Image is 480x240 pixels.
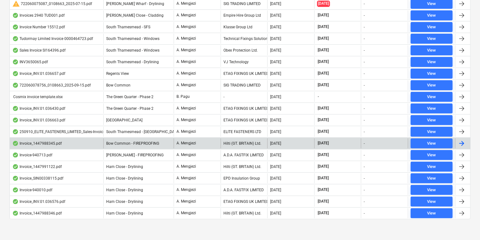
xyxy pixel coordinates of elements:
span: South Thamesmead - Drylining [106,60,159,64]
span: [DATE] [317,106,329,111]
span: [DATE] [317,210,329,216]
div: A.D.A. FASTFIX LIMITED [221,185,268,195]
div: VJ Technology [221,57,268,67]
span: South Thamesmead - Windows [106,36,159,41]
button: View [411,208,453,218]
div: View [427,70,436,77]
div: [DATE] [270,25,281,29]
p: A. Mengjezi [176,1,196,6]
div: OCR finished [12,211,19,216]
span: [DATE] [317,199,329,204]
p: A. Mengjezi [176,82,196,88]
div: [DATE] [270,188,281,192]
div: Tudormay Limited Invoice 0000464723.pdf [12,36,93,41]
button: View [411,173,453,183]
div: OCR finished [12,106,19,111]
div: View [427,210,436,217]
div: Obex Protection Ltd. [221,45,268,55]
div: [DATE] [270,153,281,157]
div: Chat Widget [448,210,480,240]
div: Empire Hire Group Ltd [221,10,268,20]
button: View [411,138,453,148]
div: SIG TRADING LIMITED [221,80,268,90]
p: A. Mengjezi [176,199,196,204]
div: OCR finished [12,48,19,53]
button: View [411,115,453,125]
button: View [411,127,453,137]
p: A. Mengjezi [176,59,196,64]
div: Cosmix invoice template.xlsx [12,95,63,99]
div: [DATE] [270,13,281,18]
div: View [427,175,436,182]
div: Sales Invoice SI164396.pdf [12,48,66,53]
p: A. Mengjezi [176,164,196,169]
div: OCR finished [12,187,19,193]
button: View [411,57,453,67]
div: [DATE] [270,71,281,76]
p: A. Mengjezi [176,71,196,76]
span: - [317,94,320,99]
button: View [411,45,453,55]
div: OCR finished [12,13,19,18]
div: [DATE] [270,130,281,134]
div: Klasse Group Ltd [221,22,268,32]
span: [DATE] [317,176,329,181]
button: View [411,34,453,44]
span: Montgomery - FIREPROOFING [106,153,164,157]
p: A. Mengjezi [176,176,196,181]
span: Montgomery's Wharf - Drylining [106,2,164,6]
div: OCR finished [12,141,19,146]
div: Invoice_1447988345.pdf [12,141,62,146]
div: Technical Fixings Solutions Ltd [221,34,268,44]
div: Invoice_1447988346.pdf [12,211,62,216]
div: View [427,59,436,66]
div: A.D.A. FASTFIX LIMITED [221,150,268,160]
button: View [411,92,453,102]
span: [DATE] [317,47,329,53]
button: View [411,10,453,20]
div: [DATE] [270,83,281,87]
div: Invoice_INV.01.036663.pdf [12,118,65,123]
div: [DATE] [270,36,281,41]
div: View [427,128,436,136]
p: B. Pagu [176,94,190,99]
div: ETAG FIXINGS UK LIMITED [221,197,268,207]
span: Ham Close - Drylining [106,165,143,169]
div: EPD Insulation Group [221,173,268,183]
span: [DATE] [317,59,329,64]
span: [DATE] [317,164,329,169]
button: View [411,185,453,195]
div: ETAG FIXINGS UK LIMITED [221,103,268,114]
span: [DATE] [317,187,329,193]
span: [DATE] [317,141,329,146]
div: Hilti (GT. BRITAIN) Ltd. [221,208,268,218]
span: [DATE] [317,1,330,7]
span: Bow Common - FIREPROOFING [106,141,159,146]
div: View [427,93,436,101]
div: OCR finished [12,71,19,76]
div: - [221,92,268,102]
div: [DATE] [270,141,281,146]
p: A. Mengjezi [176,36,196,41]
div: View [427,0,436,8]
div: [DATE] [270,2,281,6]
div: View [427,198,436,205]
span: [DATE] [317,13,329,18]
div: [DATE] [270,176,281,181]
div: Hilti (GT. BRITAIN) Ltd. [221,162,268,172]
span: Camden Goods Yard [106,118,142,122]
span: [DATE] [317,71,329,76]
button: View [411,162,453,172]
span: Regents View [106,71,129,76]
div: 722060078756_0108663_2025-09-15.pdf [12,83,91,88]
div: [DATE] [270,165,281,169]
div: View [427,82,436,89]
